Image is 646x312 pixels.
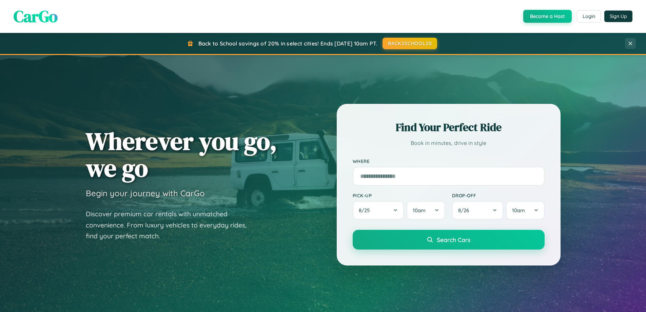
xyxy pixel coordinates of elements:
span: 10am [512,207,525,214]
button: BACK2SCHOOL20 [383,38,437,49]
button: Search Cars [353,230,545,250]
label: Where [353,158,545,164]
button: Become a Host [523,10,572,23]
button: 8/25 [353,201,404,220]
label: Drop-off [452,192,545,198]
button: Sign Up [604,11,632,22]
span: Back to School savings of 20% in select cities! Ends [DATE] 10am PT. [198,40,377,47]
label: Pick-up [353,192,445,198]
button: 10am [407,201,445,220]
button: 8/26 [452,201,504,220]
h3: Begin your journey with CarGo [86,188,205,198]
h1: Wherever you go, we go [86,128,277,181]
span: 8 / 25 [359,207,373,214]
span: 10am [413,207,426,214]
span: 8 / 26 [458,207,472,214]
span: Search Cars [437,236,470,243]
p: Discover premium car rentals with unmatched convenience. From luxury vehicles to everyday rides, ... [86,208,255,242]
p: Book in minutes, drive in style [353,138,545,148]
button: Login [577,10,601,22]
h2: Find Your Perfect Ride [353,120,545,135]
button: 10am [506,201,544,220]
span: CarGo [14,5,58,27]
